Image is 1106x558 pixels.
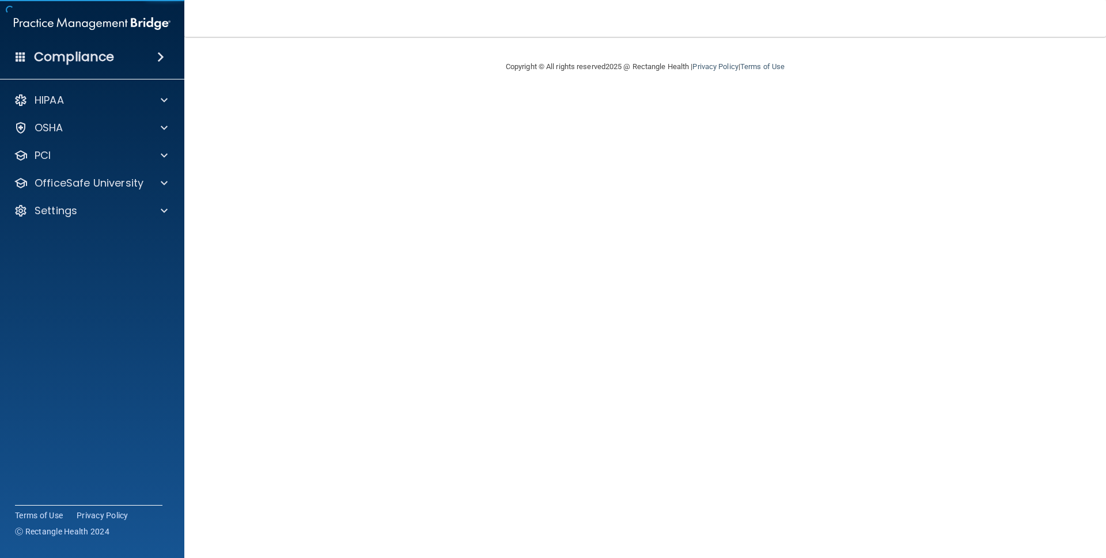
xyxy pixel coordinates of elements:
p: OfficeSafe University [35,176,143,190]
p: PCI [35,149,51,162]
div: Copyright © All rights reserved 2025 @ Rectangle Health | | [435,48,855,85]
a: Privacy Policy [77,510,128,521]
a: PCI [14,149,168,162]
a: Settings [14,204,168,218]
a: HIPAA [14,93,168,107]
p: OSHA [35,121,63,135]
a: Terms of Use [740,62,785,71]
a: OSHA [14,121,168,135]
a: OfficeSafe University [14,176,168,190]
a: Terms of Use [15,510,63,521]
p: Settings [35,204,77,218]
h4: Compliance [34,49,114,65]
a: Privacy Policy [692,62,738,71]
img: PMB logo [14,12,171,35]
p: HIPAA [35,93,64,107]
span: Ⓒ Rectangle Health 2024 [15,526,109,537]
